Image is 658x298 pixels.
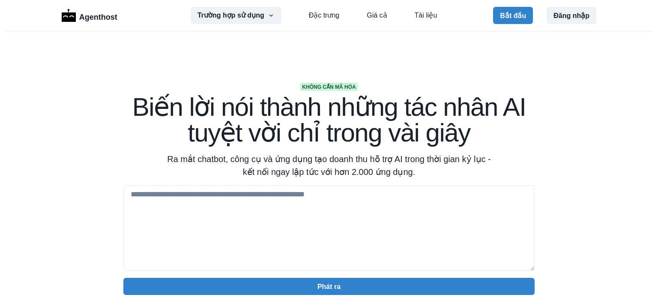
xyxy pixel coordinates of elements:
[79,13,117,21] font: Agenthost
[62,9,76,22] img: Biểu trưng
[547,7,596,24] button: Đăng nhập
[62,8,117,23] a: Biểu trưngAgenthost
[317,283,341,290] font: Phát ra
[493,7,533,24] button: Bắt đầu
[367,10,387,21] a: Giá cả
[302,84,356,90] font: Không cần mã hóa
[191,7,281,24] button: Trường hợp sử dụng
[309,10,340,21] a: Đặc trưng
[309,12,340,19] font: Đặc trưng
[553,12,589,19] font: Đăng nhập
[367,12,387,19] font: Giá cả
[500,12,526,19] font: Bắt đầu
[415,12,437,19] font: Tài liệu
[123,278,535,295] button: Phát ra
[167,154,491,177] font: Ra mắt chatbot, công cụ và ứng dụng tạo doanh thu hỗ trợ AI trong thời gian kỷ lục - kết nối ngay...
[415,10,437,21] a: Tài liệu
[132,93,526,147] font: Biến lời nói thành những tác nhân AI tuyệt vời chỉ trong vài giây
